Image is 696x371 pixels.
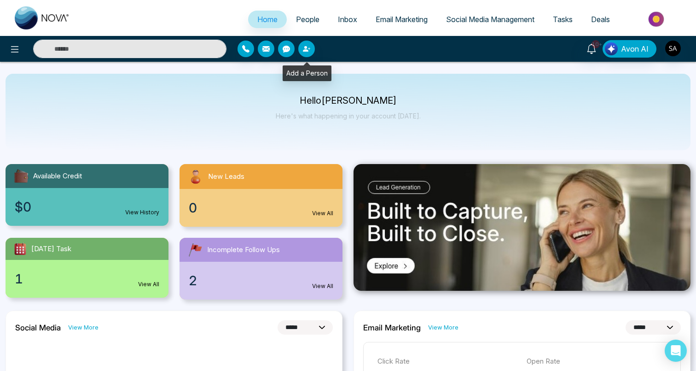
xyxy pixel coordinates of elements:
[329,11,366,28] a: Inbox
[296,15,319,24] span: People
[15,323,61,332] h2: Social Media
[624,9,690,29] img: Market-place.gif
[592,40,600,48] span: 10+
[527,356,667,367] p: Open Rate
[189,198,197,218] span: 0
[665,41,681,56] img: User Avatar
[174,164,348,227] a: New Leads0View All
[208,171,244,182] span: New Leads
[580,40,603,56] a: 10+
[33,171,82,182] span: Available Credit
[605,42,618,55] img: Lead Flow
[276,112,421,120] p: Here's what happening in your account [DATE].
[257,15,278,24] span: Home
[31,244,71,254] span: [DATE] Task
[582,11,619,28] a: Deals
[338,15,357,24] span: Inbox
[15,197,31,217] span: $0
[446,15,534,24] span: Social Media Management
[312,282,333,290] a: View All
[287,11,329,28] a: People
[363,323,421,332] h2: Email Marketing
[138,280,159,289] a: View All
[174,238,348,300] a: Incomplete Follow Ups2View All
[13,241,28,256] img: todayTask.svg
[248,11,287,28] a: Home
[283,65,331,81] div: Add a Person
[15,269,23,289] span: 1
[376,15,428,24] span: Email Marketing
[276,97,421,105] p: Hello [PERSON_NAME]
[354,164,690,291] img: .
[68,323,99,332] a: View More
[189,271,197,290] span: 2
[312,209,333,218] a: View All
[187,168,204,185] img: newLeads.svg
[591,15,610,24] span: Deals
[377,356,517,367] p: Click Rate
[125,208,159,217] a: View History
[366,11,437,28] a: Email Marketing
[187,241,203,258] img: followUps.svg
[544,11,582,28] a: Tasks
[437,11,544,28] a: Social Media Management
[13,168,29,184] img: availableCredit.svg
[428,323,458,332] a: View More
[621,43,649,54] span: Avon AI
[665,340,687,362] div: Open Intercom Messenger
[15,6,70,29] img: Nova CRM Logo
[553,15,573,24] span: Tasks
[207,245,280,255] span: Incomplete Follow Ups
[603,40,656,58] button: Avon AI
